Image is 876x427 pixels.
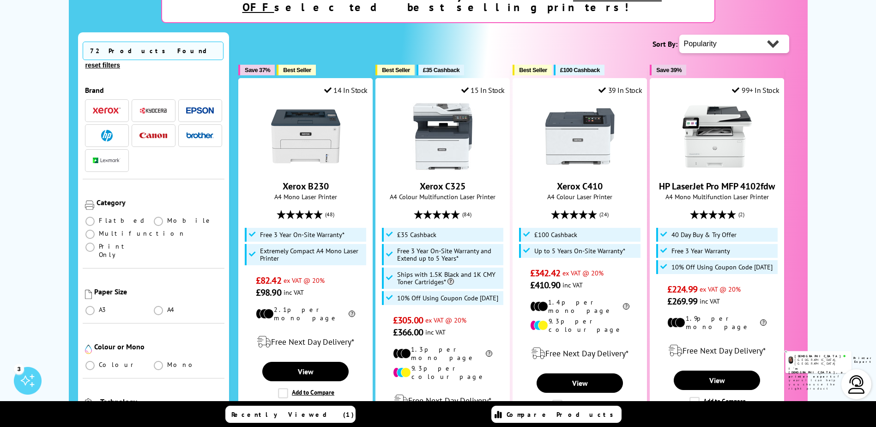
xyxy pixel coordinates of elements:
[262,362,348,381] a: View
[277,65,316,75] button: Best Seller
[375,65,415,75] button: Best Seller
[713,372,845,425] p: of 19 years! I can help you choose the right product
[671,247,730,255] span: Free 3 Year Warranty
[85,85,223,95] div: Brand
[408,102,477,171] img: Xerox C325
[847,375,866,394] img: user-headset-light.svg
[243,329,368,355] div: modal_delivery
[183,104,217,117] button: Epson
[99,229,186,238] span: Multifunction
[599,206,609,223] span: (24)
[713,372,834,398] b: I'm [DEMOGRAPHIC_DATA], a printer expert
[671,231,737,238] span: 40 Day Buy & Try Offer
[491,406,622,423] a: Compare Products
[425,328,446,336] span: inc VAT
[167,305,175,314] span: A4
[518,192,642,201] span: A4 Colour Laser Printer
[650,65,686,75] button: Save 39%
[425,316,466,324] span: ex VAT @ 20%
[655,192,779,201] span: A4 Mono Multifunction Laser Printer
[93,158,121,163] img: Lexmark
[557,180,603,192] a: Xerox C410
[397,247,501,262] span: Free 3 Year On-Site Warranty and Extend up to 5 Years*
[683,164,752,173] a: HP LaserJet Pro MFP 4102fdw
[393,314,423,326] span: £305.00
[137,129,170,142] button: Canon
[562,268,604,277] span: ex VAT @ 20%
[667,283,697,295] span: £224.99
[93,107,121,114] img: Xerox
[271,102,340,171] img: Xerox B230
[534,231,577,238] span: £100 Cashback
[598,85,642,95] div: 39 In Stock
[284,276,325,285] span: ex VAT @ 20%
[90,154,123,167] button: Lexmark
[243,192,368,201] span: A4 Mono Laser Printer
[530,298,629,315] li: 1.4p per mono page
[99,242,154,259] span: Print Only
[381,388,505,414] div: modal_delivery
[183,129,217,142] button: Brother
[260,231,344,238] span: Free 3 Year On-Site Warranty*
[397,231,436,238] span: £35 Cashback
[90,129,123,142] button: HP
[530,279,560,291] span: £410.90
[408,164,477,173] a: Xerox C325
[726,345,844,353] div: [DEMOGRAPHIC_DATA]
[738,206,744,223] span: (2)
[554,65,604,75] button: £100 Cashback
[101,130,113,141] img: HP
[100,397,222,406] div: Technology
[85,345,92,354] img: Colour or Mono
[667,295,697,307] span: £269.99
[231,410,354,419] span: Recently Viewed (1)
[518,341,642,366] div: modal_delivery
[85,290,92,299] img: Paper Size
[324,85,368,95] div: 14 In Stock
[137,104,170,117] button: Kyocera
[700,297,720,305] span: inc VAT
[382,67,410,73] span: Best Seller
[90,104,123,117] button: Xerox
[283,67,311,73] span: Best Seller
[139,133,167,139] img: Canon
[83,61,123,69] button: reset filters
[659,180,775,192] a: HP LaserJet Pro MFP 4102fdw
[284,288,304,297] span: inc VAT
[260,247,364,262] span: Extremely Compact A4 Mono Laser Printer
[652,39,677,49] span: Sort By:
[139,107,167,114] img: Kyocera
[423,67,459,73] span: £35 Cashback
[462,206,471,223] span: (84)
[393,364,492,381] li: 9.3p per colour page
[560,67,600,73] span: £100 Cashback
[325,206,334,223] span: (48)
[393,326,423,338] span: £366.00
[256,287,281,299] span: £98.90
[225,406,356,423] a: Recently Viewed (1)
[14,364,24,374] div: 3
[537,373,622,393] a: View
[381,192,505,201] span: A4 Colour Multifunction Laser Printer
[513,65,552,75] button: Best Seller
[94,342,223,351] div: Colour or Mono
[530,267,560,279] span: £342.42
[534,247,625,255] span: Up to 5 Years On-Site Warranty*
[245,67,270,73] span: Save 37%
[186,132,214,139] img: Brother
[655,338,779,364] div: modal_delivery
[94,287,223,296] div: Paper Size
[545,102,615,171] img: Xerox C410
[256,305,355,322] li: 2.1p per mono page
[397,294,498,302] span: 10% Off Using Coupon Code [DATE]
[420,180,465,192] a: Xerox C325
[700,285,741,293] span: ex VAT @ 20%
[393,345,492,362] li: 1.3p per mono page
[683,102,752,171] img: HP LaserJet Pro MFP 4102fdw
[167,216,213,225] span: Mobile
[97,198,223,207] div: Category
[552,400,609,410] label: Add to Compare
[726,353,844,370] div: [GEOGRAPHIC_DATA], [GEOGRAPHIC_DATA]
[85,201,94,210] img: Category
[713,349,723,366] img: chris-livechat.png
